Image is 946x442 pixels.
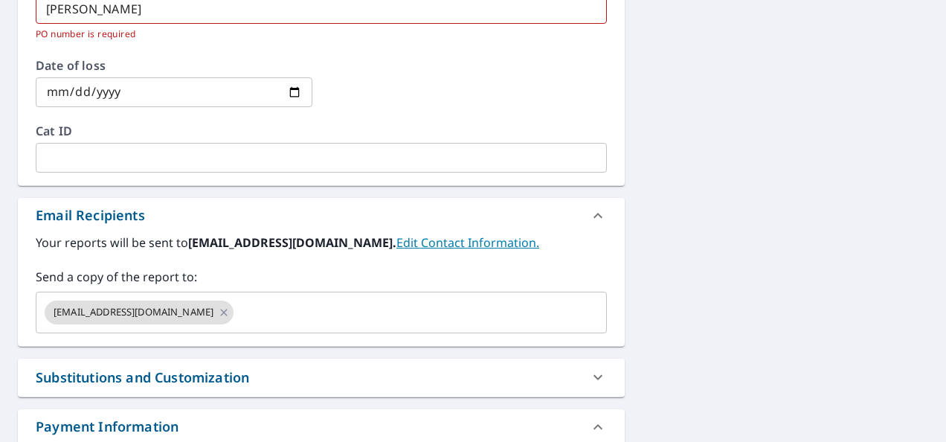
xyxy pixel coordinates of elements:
div: Email Recipients [18,198,625,234]
label: Send a copy of the report to: [36,268,607,286]
div: Substitutions and Customization [18,359,625,397]
div: Email Recipients [36,205,145,225]
a: EditContactInfo [396,234,539,251]
label: Date of loss [36,60,312,71]
div: [EMAIL_ADDRESS][DOMAIN_NAME] [45,301,234,324]
span: [EMAIL_ADDRESS][DOMAIN_NAME] [45,305,222,319]
div: Substitutions and Customization [36,368,249,388]
label: Your reports will be sent to [36,234,607,252]
div: Payment Information [36,417,178,437]
b: [EMAIL_ADDRESS][DOMAIN_NAME]. [188,234,396,251]
label: Cat ID [36,125,607,137]
p: PO number is required [36,27,596,42]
